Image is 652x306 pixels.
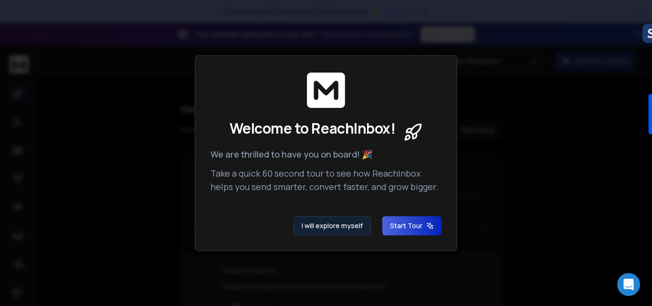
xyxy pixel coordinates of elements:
button: Start Tour [382,216,442,235]
span: Start Tour [390,221,434,231]
p: We are thrilled to have you on board! 🎉 [210,148,442,161]
p: Take a quick 60 second tour to see how ReachInbox helps you send smarter, convert faster, and gro... [210,167,442,193]
div: Open Intercom Messenger [617,273,640,296]
button: I will explore myself [294,216,371,235]
span: Welcome to ReachInbox! [230,120,395,137]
